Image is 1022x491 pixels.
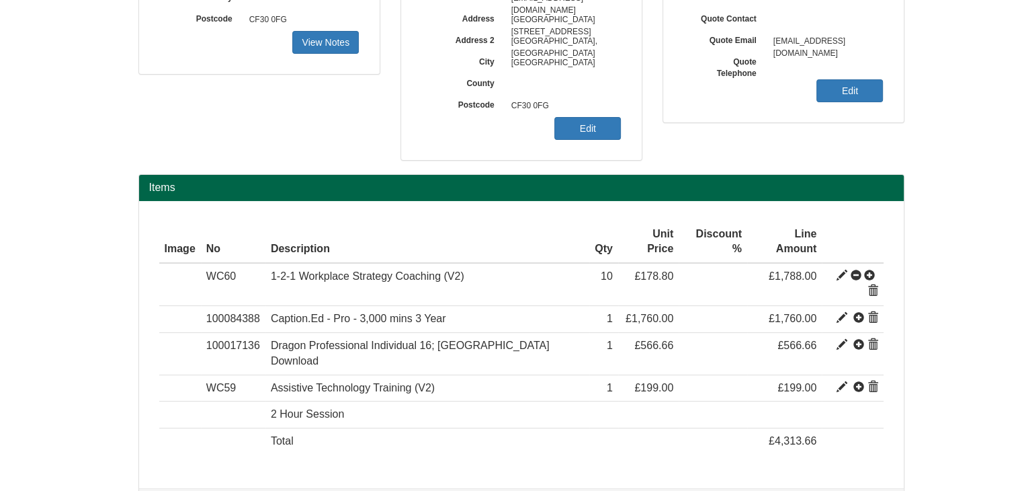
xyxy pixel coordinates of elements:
[265,428,589,455] td: Total
[505,52,622,74] span: [GEOGRAPHIC_DATA]
[769,270,816,282] span: £1,788.00
[421,52,505,68] label: City
[505,9,622,31] span: [GEOGRAPHIC_DATA][STREET_ADDRESS]
[421,9,505,25] label: Address
[265,221,589,264] th: Description
[505,96,622,117] span: CF30 0FG
[271,340,550,367] span: Dragon Professional Individual 16; [GEOGRAPHIC_DATA] Download
[421,31,505,46] label: Address 2
[683,9,767,25] label: Quote Contact
[159,221,201,264] th: Image
[601,270,613,282] span: 10
[421,96,505,111] label: Postcode
[747,221,822,264] th: Line Amount
[618,221,679,264] th: Unit Price
[777,382,816,393] span: £199.00
[271,270,464,282] span: 1-2-1 Workplace Strategy Coaching (V2)
[767,31,884,52] span: [EMAIL_ADDRESS][DOMAIN_NAME]
[769,435,816,447] span: £4,313.66
[421,74,505,89] label: County
[626,313,673,324] span: £1,760.00
[634,270,673,282] span: £178.80
[777,340,816,351] span: £566.66
[159,9,243,25] label: Postcode
[554,117,621,140] a: Edit
[292,31,359,54] a: View Notes
[634,340,673,351] span: £566.66
[607,382,613,393] span: 1
[201,263,265,305] td: WC60
[816,79,883,102] a: Edit
[679,221,747,264] th: Discount %
[683,52,767,79] label: Quote Telephone
[769,313,816,324] span: £1,760.00
[683,31,767,46] label: Quote Email
[271,382,435,393] span: Assistive Technology Training (V2)
[243,9,359,31] span: CF30 0FG
[201,332,265,375] td: 100017136
[634,382,673,393] span: £199.00
[505,31,622,52] span: [GEOGRAPHIC_DATA], [GEOGRAPHIC_DATA]
[201,221,265,264] th: No
[607,340,613,351] span: 1
[149,182,894,194] h2: Items
[271,313,446,324] span: Caption.Ed - Pro - 3,000 mins 3 Year
[589,221,618,264] th: Qty
[271,408,344,420] span: 2 Hour Session
[607,313,613,324] span: 1
[201,306,265,333] td: 100084388
[201,375,265,402] td: WC59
